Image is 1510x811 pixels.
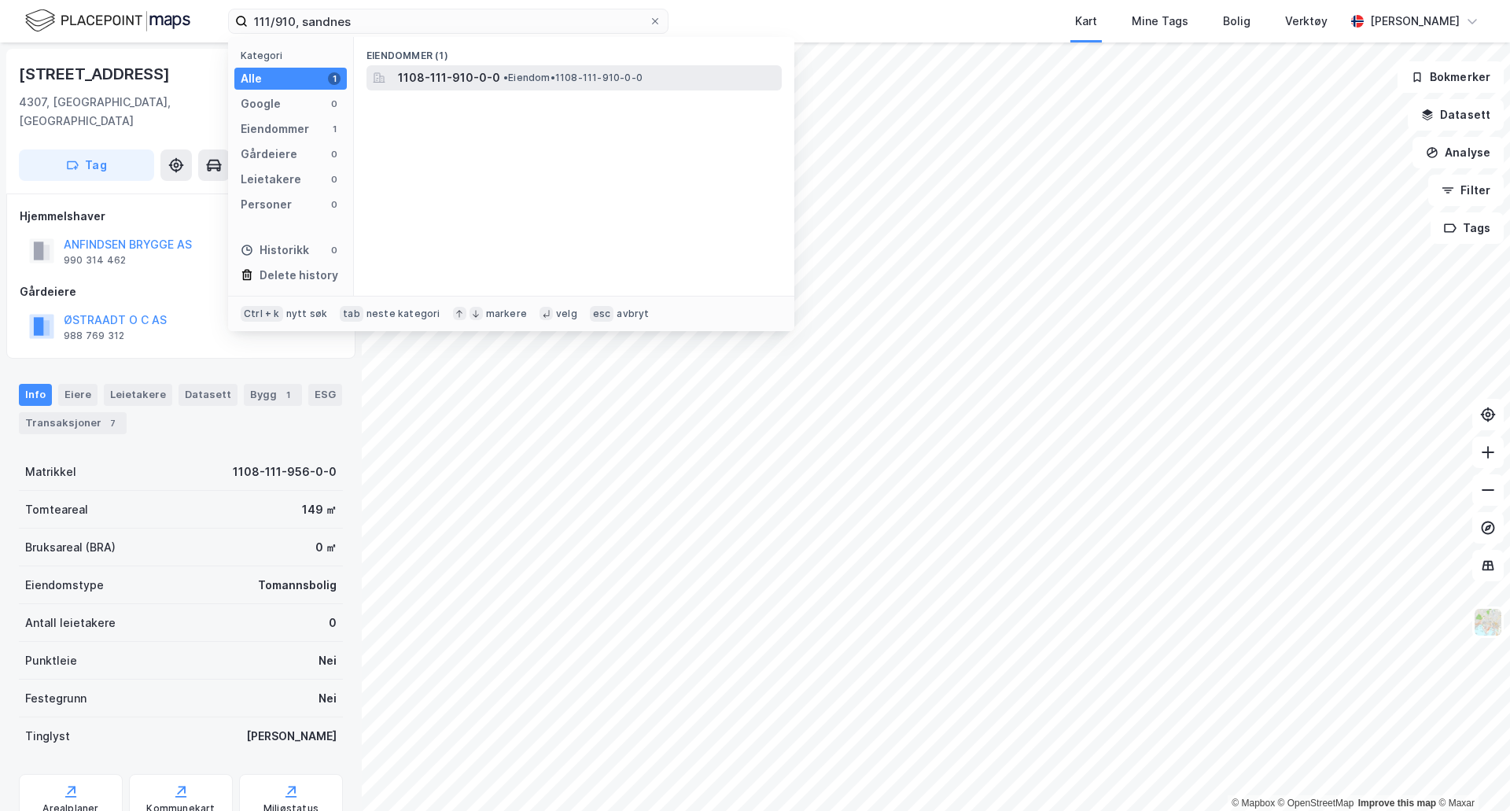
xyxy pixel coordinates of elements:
[20,282,342,301] div: Gårdeiere
[1223,12,1250,31] div: Bolig
[244,384,302,406] div: Bygg
[241,69,262,88] div: Alle
[1428,175,1504,206] button: Filter
[241,145,297,164] div: Gårdeiere
[241,170,301,189] div: Leietakere
[248,9,649,33] input: Søk på adresse, matrikkel, gårdeiere, leietakere eller personer
[1075,12,1097,31] div: Kart
[1473,607,1503,637] img: Z
[25,651,77,670] div: Punktleie
[398,68,500,87] span: 1108-111-910-0-0
[328,148,341,160] div: 0
[260,266,338,285] div: Delete history
[19,384,52,406] div: Info
[58,384,98,406] div: Eiere
[556,308,577,320] div: velg
[25,7,190,35] img: logo.f888ab2527a4732fd821a326f86c7f29.svg
[319,689,337,708] div: Nei
[366,308,440,320] div: neste kategori
[25,463,76,481] div: Matrikkel
[25,500,88,519] div: Tomteareal
[315,538,337,557] div: 0 ㎡
[503,72,643,84] span: Eiendom • 1108-111-910-0-0
[328,173,341,186] div: 0
[241,120,309,138] div: Eiendommer
[280,387,296,403] div: 1
[286,308,328,320] div: nytt søk
[1370,12,1460,31] div: [PERSON_NAME]
[19,93,257,131] div: 4307, [GEOGRAPHIC_DATA], [GEOGRAPHIC_DATA]
[1398,61,1504,93] button: Bokmerker
[1232,798,1275,809] a: Mapbox
[328,244,341,256] div: 0
[25,538,116,557] div: Bruksareal (BRA)
[503,72,508,83] span: •
[308,384,342,406] div: ESG
[241,94,281,113] div: Google
[340,306,363,322] div: tab
[25,727,70,746] div: Tinglyst
[241,50,347,61] div: Kategori
[25,576,104,595] div: Eiendomstype
[241,306,283,322] div: Ctrl + k
[328,198,341,211] div: 0
[328,98,341,110] div: 0
[25,689,87,708] div: Festegrunn
[20,207,342,226] div: Hjemmelshaver
[104,384,172,406] div: Leietakere
[19,149,154,181] button: Tag
[590,306,614,322] div: esc
[241,195,292,214] div: Personer
[328,123,341,135] div: 1
[241,241,309,260] div: Historikk
[319,651,337,670] div: Nei
[25,614,116,632] div: Antall leietakere
[19,412,127,434] div: Transaksjoner
[328,72,341,85] div: 1
[246,727,337,746] div: [PERSON_NAME]
[1285,12,1328,31] div: Verktøy
[1278,798,1354,809] a: OpenStreetMap
[1358,798,1436,809] a: Improve this map
[617,308,649,320] div: avbryt
[258,576,337,595] div: Tomannsbolig
[64,330,124,342] div: 988 769 312
[1431,735,1510,811] div: Kontrollprogram for chat
[302,500,337,519] div: 149 ㎡
[64,254,126,267] div: 990 314 462
[1132,12,1188,31] div: Mine Tags
[329,614,337,632] div: 0
[486,308,527,320] div: markere
[354,37,794,65] div: Eiendommer (1)
[1412,137,1504,168] button: Analyse
[179,384,238,406] div: Datasett
[105,415,120,431] div: 7
[233,463,337,481] div: 1108-111-956-0-0
[19,61,173,87] div: [STREET_ADDRESS]
[1431,212,1504,244] button: Tags
[1408,99,1504,131] button: Datasett
[1431,735,1510,811] iframe: Chat Widget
